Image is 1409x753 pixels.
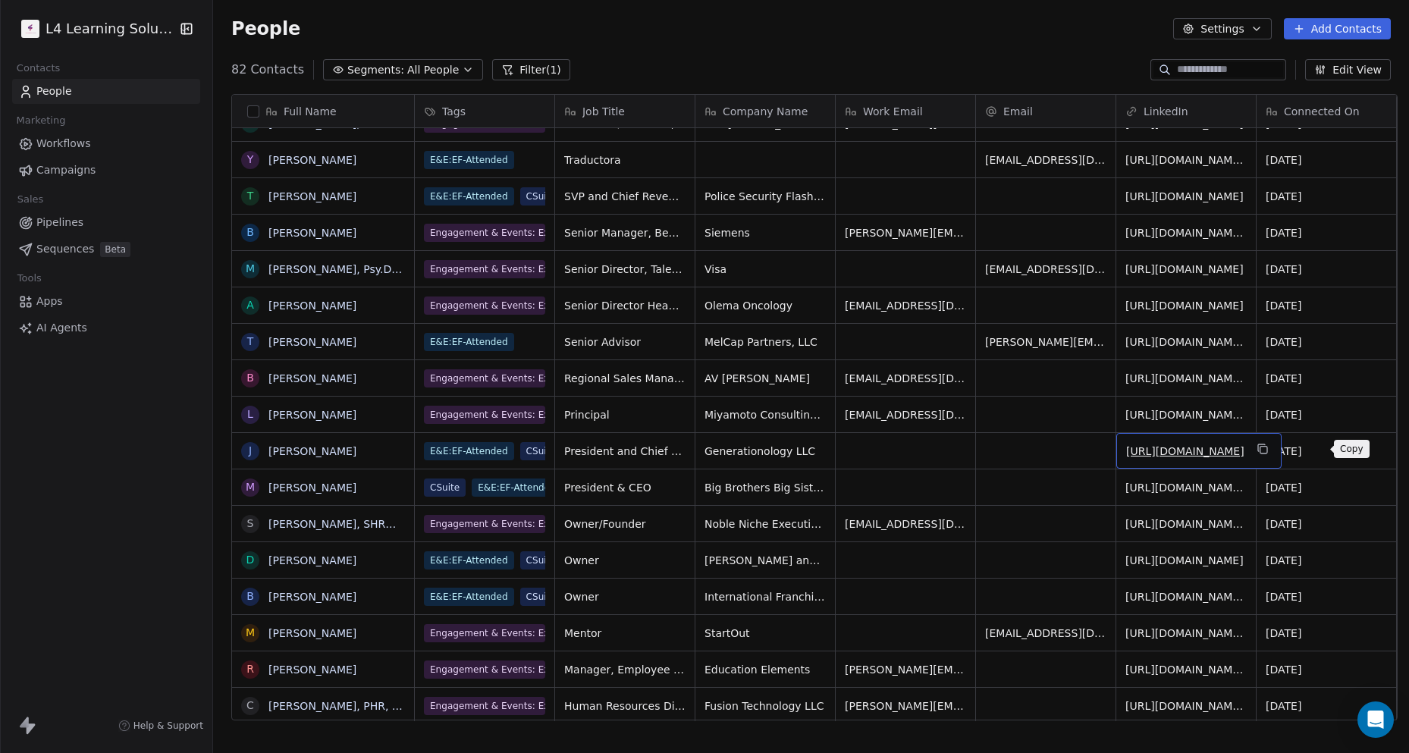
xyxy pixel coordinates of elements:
span: Noble Niche Executive Recruitment [704,516,826,532]
span: [DATE] [1266,225,1387,240]
span: [EMAIL_ADDRESS][DOMAIN_NAME] [845,298,966,313]
span: Workflows [36,136,91,152]
a: [URL][DOMAIN_NAME][PERSON_NAME] [1125,227,1332,239]
span: International Franchise Group [704,589,826,604]
span: Manager, Employee Experience [564,662,686,677]
span: [DATE] [1266,407,1387,422]
span: Engagement & Events: Exec Forum - Registered [424,296,545,315]
span: Senior Advisor [564,334,686,350]
a: [PERSON_NAME] [268,554,356,566]
a: [URL][DOMAIN_NAME][PERSON_NAME] [1125,409,1332,421]
span: Job Title [582,104,625,119]
span: LinkedIn [1144,104,1188,119]
a: [PERSON_NAME], GPHR,SHRM-SCP [268,118,453,130]
button: Filter(1) [492,59,570,80]
span: Principal [564,407,686,422]
span: [EMAIL_ADDRESS][DOMAIN_NAME] [985,262,1106,277]
span: People [231,17,300,40]
span: Email [1003,104,1033,119]
div: Work Email [836,95,975,127]
span: E&E:EF-Attended [424,187,514,206]
span: Connected On [1284,104,1360,119]
div: R [246,661,254,677]
a: [URL][DOMAIN_NAME] [1125,118,1244,130]
p: Copy [1340,443,1363,455]
a: [PERSON_NAME], SHRM-SCP [268,518,419,530]
span: [EMAIL_ADDRESS][DOMAIN_NAME] [845,371,966,386]
span: Mentor [564,626,686,641]
a: Apps [12,289,200,314]
a: [PERSON_NAME] [268,627,356,639]
a: Help & Support [118,720,203,732]
span: President and Chief Executive Officer [564,444,686,459]
span: [EMAIL_ADDRESS][DOMAIN_NAME] [985,626,1106,641]
span: Regional Sales Manager - [GEOGRAPHIC_DATA] [564,371,686,386]
span: Full Name [284,104,337,119]
a: [URL][DOMAIN_NAME][PERSON_NAME] [1125,336,1332,348]
span: CSuite [424,478,466,497]
span: Miyamoto Consulting LLC [704,407,826,422]
span: E&E:EF-Attended [424,151,514,169]
div: Tags [415,95,554,127]
span: Generationology LLC [704,444,826,459]
div: B [246,370,254,386]
span: Fusion Technology LLC [704,698,826,714]
span: SVP and Chief Revenue Officer [564,189,686,204]
a: SequencesBeta [12,237,200,262]
span: Engagement & Events: Exec Forum - Attended [424,515,545,533]
a: [URL][DOMAIN_NAME] [1125,263,1244,275]
div: M [246,261,255,277]
a: [PERSON_NAME] [268,409,356,421]
div: M [246,479,255,495]
span: [DATE] [1266,371,1387,386]
span: Engagement & Events: Exec Forum - Registered [424,260,545,278]
span: Education Elements [704,662,826,677]
span: [PERSON_NAME][EMAIL_ADDRESS][DOMAIN_NAME] [845,662,966,677]
span: Senior Director Head of Talent Acquisition [564,298,686,313]
span: Marketing [10,109,72,132]
span: [DATE] [1266,662,1387,677]
div: Job Title [555,95,695,127]
a: [URL][DOMAIN_NAME] [1125,190,1244,202]
span: [DATE] [1266,698,1387,714]
span: AV [PERSON_NAME] [704,371,826,386]
span: Big Brothers Big Sisters of the National Capital Area [704,480,826,495]
span: Company Name [723,104,808,119]
button: L4 Learning Solutions [18,16,168,42]
span: [EMAIL_ADDRESS][DOMAIN_NAME] [845,516,966,532]
span: CSuite [520,551,562,569]
a: [PERSON_NAME] [268,336,356,348]
span: Engagement & Events: Exec Forum - Registered [424,369,545,387]
a: [URL][DOMAIN_NAME][PERSON_NAME] [1125,154,1332,166]
span: Apps [36,293,63,309]
a: [URL][DOMAIN_NAME][PERSON_NAME] [1125,664,1332,676]
a: [PERSON_NAME] [268,482,356,494]
span: [DATE] [1266,516,1387,532]
a: [PERSON_NAME] [268,372,356,384]
span: L4 Learning Solutions [46,19,174,39]
span: CSuite [520,187,562,206]
span: AI Agents [36,320,87,336]
div: C [246,698,254,714]
span: E&E:EF-Attended [424,442,514,460]
a: [PERSON_NAME] [268,445,356,457]
span: Beta [100,242,130,257]
span: Sequences [36,241,94,257]
span: Tools [11,267,48,290]
a: [PERSON_NAME] [268,227,356,239]
span: [DATE] [1266,334,1387,350]
span: Olema Oncology [704,298,826,313]
span: Engagement & Events: Exec Forum - Registered [424,406,545,424]
img: L4%20logo%20thin%201.png [21,20,39,38]
div: J [249,443,252,459]
span: [EMAIL_ADDRESS][DOMAIN_NAME] [845,407,966,422]
span: [DATE] [1266,298,1387,313]
span: Police Security Flashlights [704,189,826,204]
span: [PERSON_NAME][EMAIL_ADDRESS][PERSON_NAME][DOMAIN_NAME] [845,698,966,714]
a: [PERSON_NAME] [268,591,356,603]
span: [DATE] [1266,262,1387,277]
span: Engagement & Events: Exec Forum - Registered [424,660,545,679]
a: [URL][DOMAIN_NAME][PERSON_NAME] [1125,627,1332,639]
a: People [12,79,200,104]
div: grid [232,128,415,721]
